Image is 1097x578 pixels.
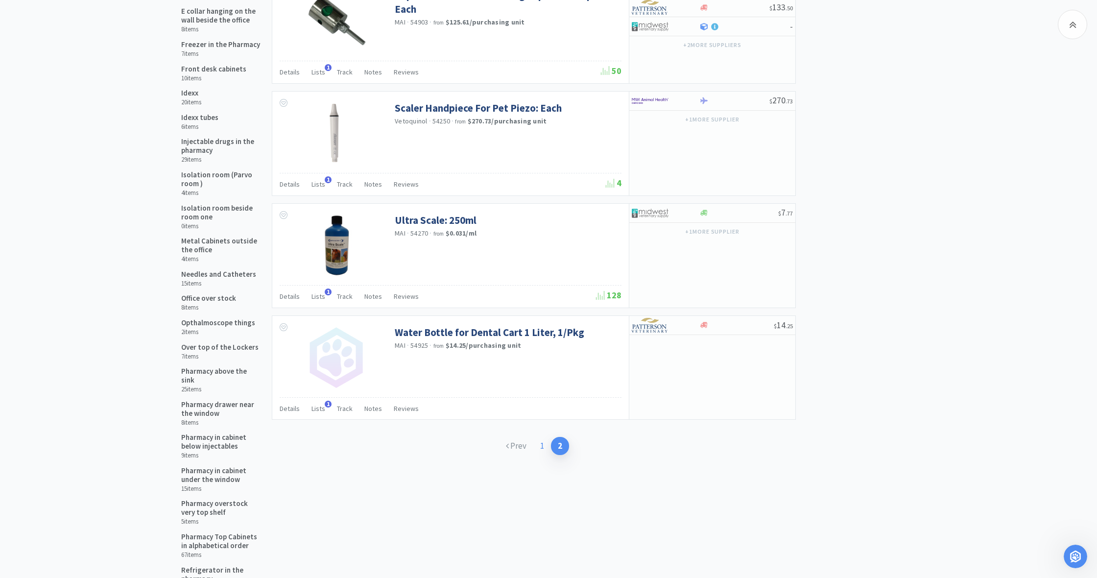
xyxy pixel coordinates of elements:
h5: Pharmacy in cabinet below injectables [181,433,260,451]
span: Track [337,68,353,76]
strong: $125.61 / purchasing unit [446,18,525,26]
span: Notes [364,68,382,76]
strong: $0.031 / ml [446,229,477,238]
span: - [790,21,793,32]
span: . 77 [786,210,793,217]
h5: Front desk cabinets [181,65,246,73]
strong: $14.25 / purchasing unit [446,341,522,350]
h5: Over top of the Lockers [181,343,259,352]
span: $ [769,97,772,105]
h5: Office over stock [181,294,236,303]
h5: Metal Cabinets outside the office [181,237,260,254]
div: Close [172,4,190,22]
span: 4 [606,177,621,189]
strong: $270.73 / purchasing unit [468,117,547,125]
a: Prev [499,437,533,455]
span: Reviews [394,292,419,301]
h5: Opthalmoscope things [181,318,255,327]
span: · [407,18,409,26]
span: Track [337,180,353,189]
span: from [455,118,466,125]
a: MAI [395,229,405,238]
button: Emoji picker [15,262,23,270]
img: f6b2451649754179b5b4e0c70c3f7cb0_2.png [632,94,668,108]
span: 1 [325,64,332,71]
span: 50 [601,65,621,76]
img: 4dd14cff54a648ac9e977f0c5da9bc2e_5.png [632,19,668,34]
span: Details [280,68,300,76]
span: 54925 [410,341,428,350]
span: · [452,117,453,125]
h6: 8 items [181,419,260,427]
span: . 25 [786,322,793,330]
h5: Pharmacy above the sink [181,367,260,385]
span: 7 [778,207,793,218]
span: · [407,229,409,238]
div: The typical Vetcove Clinic Purchasing Support support operating hours are 8am-8pm EST [DATE]-[DAT... [30,69,178,134]
span: 14 [774,319,793,331]
span: Lists [311,292,325,301]
img: 7dc56e2ec867411d9ad7f5f2b00c91bd_142749.jpeg [304,101,368,165]
span: Notes [364,404,382,413]
button: Home [153,4,172,23]
h6: 7 items [181,353,259,361]
h6: 10 items [181,74,246,82]
h5: Injectable drugs in the pharmacy [181,137,260,155]
button: go back [6,4,25,23]
img: Profile image for Madison [28,5,44,21]
a: Privacy Policy [28,323,71,331]
h5: Freezer in the Pharmacy [181,40,260,49]
div: Dismiss [170,308,178,315]
h5: Idexx tubes [181,113,218,122]
button: +1more supplier [680,113,744,126]
textarea: Message… [8,232,188,258]
span: 54250 [432,117,450,125]
span: · [429,229,431,238]
button: Send a message… [168,258,184,274]
span: from [433,342,444,349]
h6: 67 items [181,551,260,559]
h6: 0 items [181,222,260,230]
span: 1 [325,176,332,183]
a: Vetoquinol [395,117,428,125]
img: 8c3b4ce3fd654c268edc43393ad4486c_94730.jpeg [304,214,368,277]
span: Reviews [394,68,419,76]
span: Details [280,180,300,189]
h6: 7 items [181,50,260,58]
h5: Pharmacy overstock very top shelf [181,499,260,517]
span: $ [778,210,781,217]
a: Scaler Handpiece For Pet Piezo: Each [395,101,562,115]
h6: 4 items [181,189,260,197]
img: Profile image for Bri [55,5,71,21]
h6: 4 items [181,255,260,263]
span: 1 [325,289,332,295]
iframe: Intercom live chat [1064,545,1087,568]
h6: 8 items [181,304,236,312]
a: MAI [395,18,405,26]
span: · [407,341,409,350]
h5: Pharmacy Top Cabinets in alphabetical order [181,532,260,550]
span: Track [337,404,353,413]
a: Water Bottle for Dental Cart 1 Liter, 1/Pkg [395,326,584,339]
span: Lists [311,404,325,413]
h6: 2 items [181,328,255,336]
h6: 6 items [181,123,218,131]
span: Details [280,292,300,301]
span: Notes [364,180,382,189]
h5: Isolation room beside room one [181,204,260,221]
span: Notes [364,292,382,301]
img: no_image.png [304,326,368,389]
h6: 5 items [181,518,260,526]
h5: Pharmacy drawer near the window [181,400,260,418]
span: . 73 [786,97,793,105]
h6: 15 items [181,485,260,493]
span: from [433,19,444,26]
span: 54903 [410,18,428,26]
h5: E collar hanging on the wall beside the office [181,7,260,24]
span: · [429,18,431,26]
a: Ultra Scale: 250ml [395,214,477,227]
span: $ [774,322,777,330]
h1: Vetcove [75,9,106,17]
span: Reviews [394,180,419,189]
h5: Needles and Catheters [181,270,256,279]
